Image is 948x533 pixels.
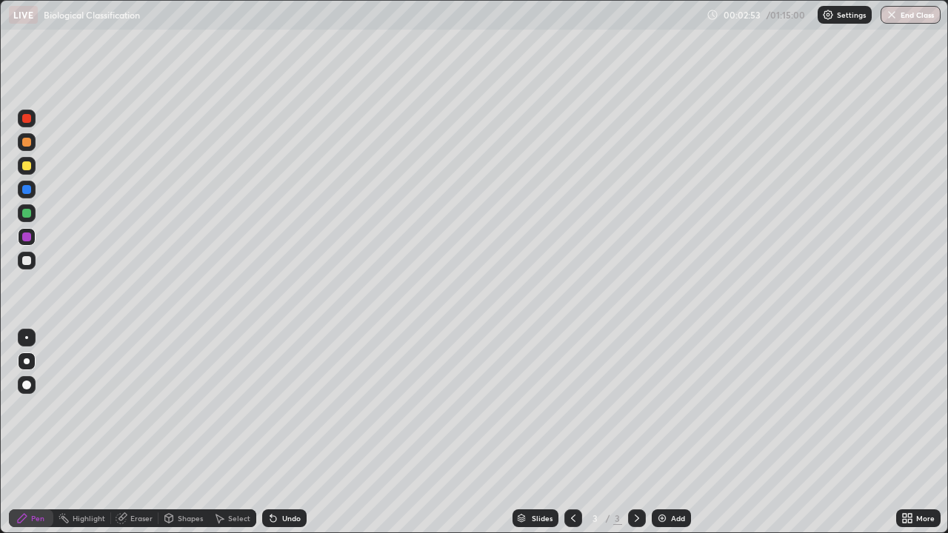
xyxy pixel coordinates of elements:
div: Eraser [130,514,153,522]
p: Settings [837,11,866,19]
img: class-settings-icons [822,9,834,21]
img: end-class-cross [886,9,898,21]
p: LIVE [13,9,33,21]
div: Pen [31,514,44,522]
p: Biological Classification [44,9,140,21]
div: Undo [282,514,301,522]
img: add-slide-button [656,512,668,524]
button: End Class [881,6,941,24]
div: Select [228,514,250,522]
div: Shapes [178,514,203,522]
div: 3 [613,512,622,525]
div: More [916,514,935,522]
div: Highlight [73,514,105,522]
div: Slides [532,514,553,522]
div: 3 [588,514,603,523]
div: Add [671,514,685,522]
div: / [606,514,610,523]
